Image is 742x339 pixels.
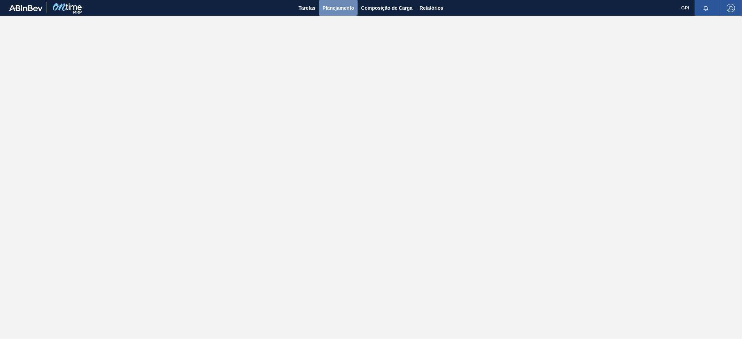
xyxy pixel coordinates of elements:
[9,5,42,11] img: TNhmsLtSVTkK8tSr43FrP2fwEKptu5GPRR3wAAAABJRU5ErkJggg==
[298,4,316,12] span: Tarefas
[727,4,735,12] img: Logout
[361,4,413,12] span: Composição de Carga
[695,3,717,13] button: Notificações
[420,4,443,12] span: Relatórios
[322,4,354,12] span: Planejamento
